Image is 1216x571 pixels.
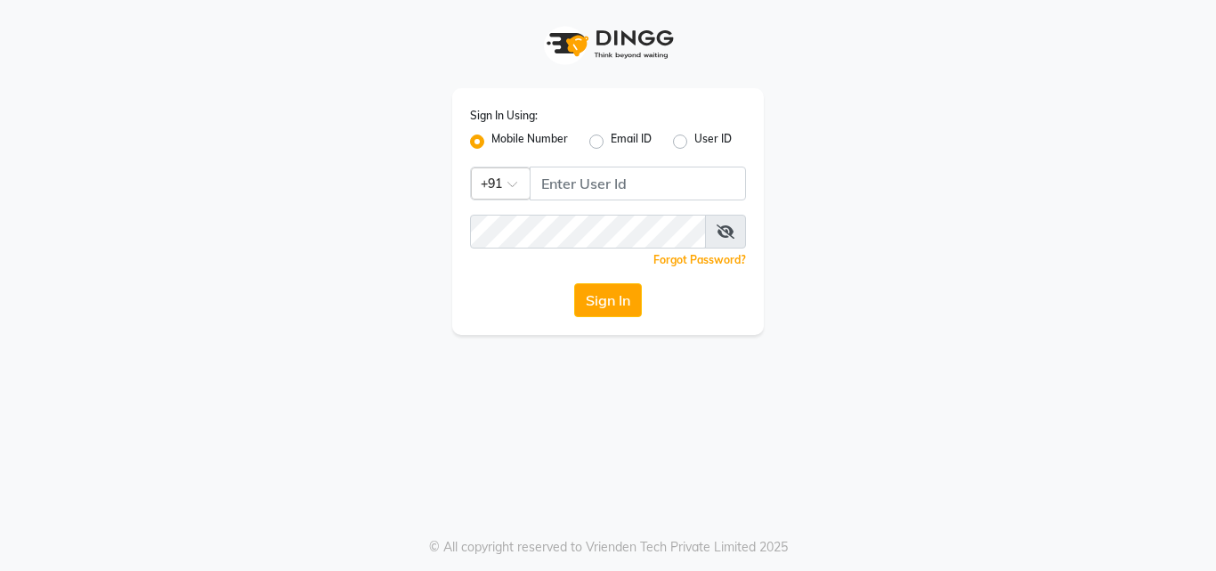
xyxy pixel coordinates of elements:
img: logo1.svg [537,18,679,70]
button: Sign In [574,283,642,317]
label: Sign In Using: [470,108,538,124]
input: Username [470,215,706,249]
label: Email ID [611,131,652,152]
label: User ID [694,131,732,152]
input: Username [530,167,746,200]
a: Forgot Password? [653,253,746,266]
label: Mobile Number [491,131,568,152]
